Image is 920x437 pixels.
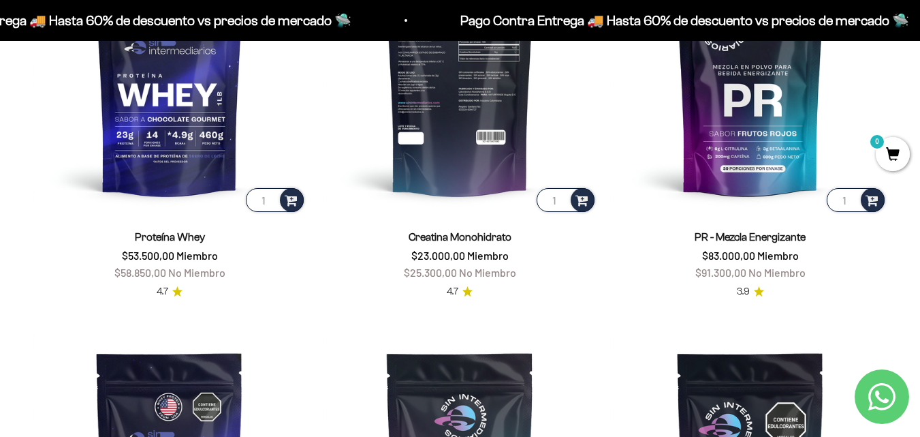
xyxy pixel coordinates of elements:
span: No Miembro [168,266,225,279]
span: No Miembro [459,266,516,279]
a: 3.93.9 de 5.0 estrellas [737,284,764,299]
a: Creatina Monohidrato [409,231,511,243]
a: 0 [876,148,910,163]
span: Miembro [757,249,799,262]
mark: 0 [869,134,885,150]
span: 4.7 [157,284,168,299]
span: $58.850,00 [114,266,166,279]
span: $25.300,00 [404,266,457,279]
a: Proteína Whey [135,231,205,243]
span: Miembro [467,249,509,262]
a: 4.74.7 de 5.0 estrellas [157,284,183,299]
span: $53.500,00 [122,249,174,262]
span: 3.9 [737,284,750,299]
span: 4.7 [447,284,458,299]
p: Pago Contra Entrega 🚚 Hasta 60% de descuento vs precios de mercado 🛸 [458,10,907,31]
span: $83.000,00 [702,249,755,262]
span: Miembro [176,249,218,262]
span: $91.300,00 [695,266,746,279]
span: $23.000,00 [411,249,465,262]
a: 4.74.7 de 5.0 estrellas [447,284,473,299]
span: No Miembro [748,266,806,279]
a: PR - Mezcla Energizante [695,231,806,243]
